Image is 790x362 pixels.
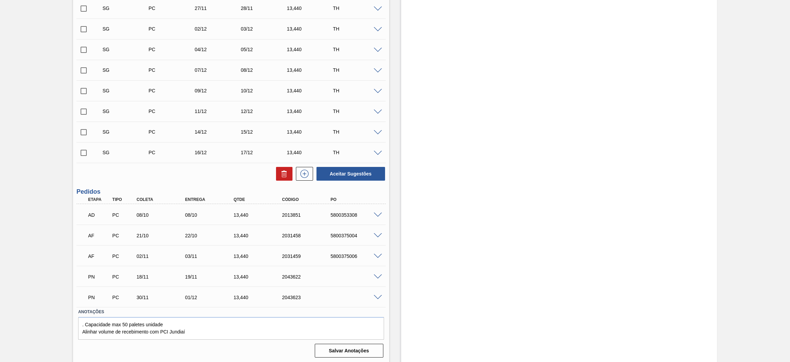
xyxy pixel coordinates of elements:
div: Sugestão Criada [101,47,153,52]
div: 5800375006 [329,253,384,259]
div: Sugestão Criada [101,67,153,73]
div: 04/12/2025 [193,47,245,52]
button: Salvar Anotações [315,344,383,358]
div: 13,440 [285,109,337,114]
p: PN [88,295,111,300]
div: Sugestão Criada [101,5,153,11]
div: 10/12/2025 [239,88,291,93]
div: Aceitar Sugestões [313,166,386,181]
div: TH [331,129,383,135]
div: Qtde [232,197,287,202]
p: AD [88,212,111,218]
div: 13,440 [285,150,337,155]
div: 2031459 [280,253,336,259]
div: Tipo [111,197,137,202]
div: 13,440 [285,5,337,11]
div: Nova sugestão [292,167,313,181]
div: 03/12/2025 [239,26,291,32]
div: 13,440 [232,295,287,300]
div: 5800353308 [329,212,384,218]
div: 12/12/2025 [239,109,291,114]
div: Coleta [135,197,190,202]
div: Etapa [86,197,112,202]
div: TH [331,150,383,155]
div: 02/12/2025 [193,26,245,32]
div: Pedido de Compra [147,129,199,135]
p: PN [88,274,111,280]
div: 14/12/2025 [193,129,245,135]
div: 09/12/2025 [193,88,245,93]
div: 13,440 [285,129,337,135]
div: 13,440 [232,274,287,280]
div: Pedido de Compra [147,47,199,52]
div: Pedido em Negociação [86,269,112,284]
div: 19/11/2025 [183,274,239,280]
div: 2031458 [280,233,336,238]
div: 03/11/2025 [183,253,239,259]
div: 2043623 [280,295,336,300]
div: Entrega [183,197,239,202]
div: TH [331,109,383,114]
div: 02/11/2025 [135,253,190,259]
div: Sugestão Criada [101,129,153,135]
div: Pedido de Compra [111,253,137,259]
div: PO [329,197,384,202]
div: 13,440 [285,67,337,73]
div: 07/12/2025 [193,67,245,73]
div: 13,440 [285,47,337,52]
div: Pedido de Compra [111,295,137,300]
div: TH [331,5,383,11]
div: Pedido em Negociação [86,290,112,305]
div: 21/10/2025 [135,233,190,238]
div: 27/11/2025 [193,5,245,11]
div: 28/11/2025 [239,5,291,11]
div: 01/12/2025 [183,295,239,300]
div: 11/12/2025 [193,109,245,114]
div: Pedido de Compra [111,274,137,280]
div: Pedido de Compra [111,212,137,218]
div: Código [280,197,336,202]
div: Aguardando Faturamento [86,228,112,243]
div: Sugestão Criada [101,26,153,32]
div: Sugestão Criada [101,109,153,114]
div: Pedido de Compra [147,109,199,114]
div: 13,440 [232,233,287,238]
p: AF [88,233,111,238]
div: 08/10/2025 [183,212,239,218]
div: TH [331,47,383,52]
div: Aguardando Descarga [86,207,112,223]
div: 5800375004 [329,233,384,238]
div: 13,440 [285,88,337,93]
div: 05/12/2025 [239,47,291,52]
div: Pedido de Compra [147,67,199,73]
div: 2013851 [280,212,336,218]
div: 17/12/2025 [239,150,291,155]
div: 16/12/2025 [193,150,245,155]
div: 18/11/2025 [135,274,190,280]
div: TH [331,67,383,73]
div: 13,440 [285,26,337,32]
div: Pedido de Compra [111,233,137,238]
textarea: . Capacidade max 50 paletes unidade Alinhar volume de recebimento com PCI Jundiaí [78,317,384,340]
div: Pedido de Compra [147,26,199,32]
div: 13,440 [232,212,287,218]
div: Pedido de Compra [147,150,199,155]
div: 30/11/2025 [135,295,190,300]
div: TH [331,26,383,32]
div: 22/10/2025 [183,233,239,238]
div: Excluir Sugestões [273,167,292,181]
div: 2043622 [280,274,336,280]
div: Pedido de Compra [147,5,199,11]
div: Aguardando Faturamento [86,249,112,264]
div: 15/12/2025 [239,129,291,135]
div: 08/10/2025 [135,212,190,218]
div: 08/12/2025 [239,67,291,73]
h3: Pedidos [76,188,386,195]
button: Aceitar Sugestões [316,167,385,181]
p: AF [88,253,111,259]
div: Pedido de Compra [147,88,199,93]
div: 13,440 [232,253,287,259]
div: Sugestão Criada [101,150,153,155]
div: TH [331,88,383,93]
label: Anotações [78,307,384,317]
